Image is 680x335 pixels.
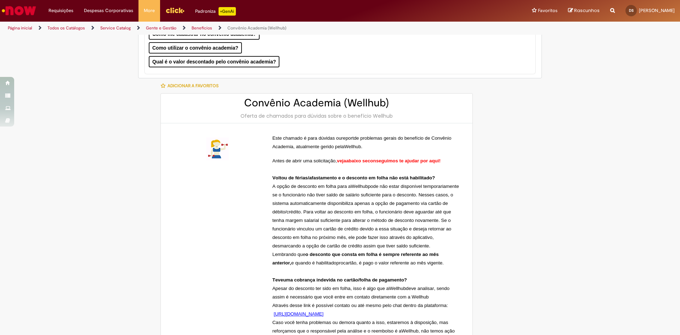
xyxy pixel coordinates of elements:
span: Wellhub [402,328,419,334]
span: More [144,7,155,14]
span: report [341,135,354,141]
span: T [272,277,275,283]
span: Wellhub [344,144,361,150]
p: +GenAi [219,7,236,16]
a: Todos os Catálogos [47,25,85,31]
span: Wellhub [389,286,406,291]
span: ntes de abrir uma solicitação, [276,158,337,163]
img: ServiceNow [1,4,37,18]
button: Qual é o valor descontado pelo convênio academia? [149,56,279,67]
span: e quando é habilitado [291,260,336,266]
span: Despesas Corporativas [84,7,133,14]
span: pode não estar disponível temporariamente se o funcionário não tiver saldo de salário suficiente ... [272,184,460,249]
button: Como utilizar o convênio academia? [149,42,242,54]
a: Gente e Gestão [146,25,176,31]
span: uma cobrança indevida no cartão/folha de pagamento? [283,277,407,283]
span: cartão, é pago o valor referente ao mês vigente. [343,260,444,266]
div: Padroniza [195,7,236,16]
a: Rascunhos [568,7,600,14]
span: DS [629,8,634,13]
span: Voltou de férias/afastamento e o desconto em folha não está habilitado? [272,175,435,180]
a: Página inicial [8,25,32,31]
span: Apesar do desconto ter sido em folha, isso é algo que a [272,286,389,291]
span: Este chamado é para dúvidas ou [272,135,341,141]
a: Convênio Academia (Wellhub) [227,25,287,31]
span: Lembrando que [272,252,305,257]
span: [PERSON_NAME] [639,7,675,13]
span: eve [275,277,283,283]
span: pro [336,260,343,266]
span: A opção de desconto em folha para a [272,184,351,189]
span: deve analisar, sendo assim é necessário que você entre em contato diretamente com a Wellhub [272,286,451,300]
span: Wellhub [351,184,368,189]
a: Service Catalog [100,25,131,31]
span: . [361,144,362,149]
a: Benefícios [192,25,212,31]
span: r, [288,260,291,266]
button: Adicionar a Favoritos [160,78,222,93]
span: A [272,158,276,163]
ul: Trilhas de página [5,22,448,35]
span: o desconto que consta em folha é sempre referente ao mês anterio [272,252,440,266]
a: [URL][DOMAIN_NAME] [274,312,324,317]
div: Oferta de chamados para dúvidas sobre o benefício Wellhub [168,112,465,119]
img: click_logo_yellow_360x200.png [165,5,185,16]
span: Rascunhos [574,7,600,14]
span: Caso você tenha problemas ou demora quanto a isso, estaremos à disposição, mas reforçamos que o r... [272,320,449,334]
span: Requisições [49,7,73,14]
span: abaixo se [346,158,368,163]
h2: Convênio Academia (Wellhub) [168,97,465,109]
span: de problemas gerais do benefício de Convênio Academia, atualmente gerido pela [272,135,453,149]
span: Através desse link é possível contato ou até mesmo pelo chat dentro da plataforma: [272,303,448,308]
span: conseguimos te ajudar por aqui! [368,158,441,163]
img: Convênio Academia (Wellhub) [206,138,229,160]
span: veja [337,158,346,163]
span: Adicionar a Favoritos [168,83,219,89]
span: Favoritos [538,7,557,14]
